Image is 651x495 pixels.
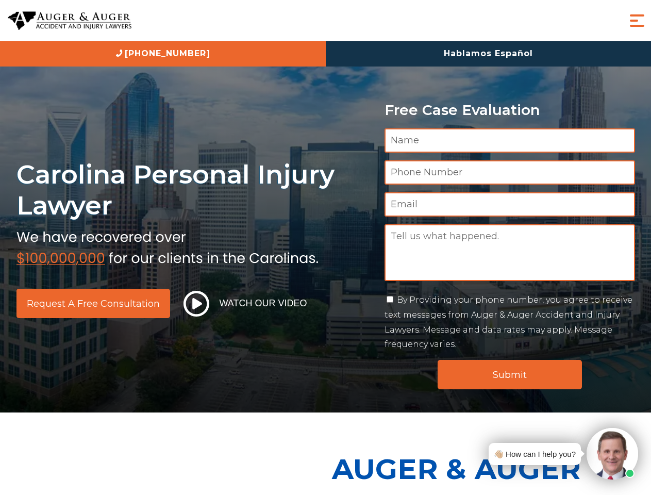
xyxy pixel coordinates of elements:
[27,299,160,308] span: Request a Free Consultation
[16,289,170,318] a: Request a Free Consultation
[385,295,632,349] label: By Providing your phone number, you agree to receive text messages from Auger & Auger Accident an...
[438,360,582,389] input: Submit
[16,226,319,266] img: sub text
[180,290,310,317] button: Watch Our Video
[332,443,645,494] p: Auger & Auger
[494,447,576,461] div: 👋🏼 How can I help you?
[385,192,635,217] input: Email
[16,159,372,221] h1: Carolina Personal Injury Lawyer
[627,10,647,31] button: Menu
[385,160,635,185] input: Phone Number
[8,11,131,30] img: Auger & Auger Accident and Injury Lawyers Logo
[385,128,635,153] input: Name
[385,102,635,118] p: Free Case Evaluation
[587,428,638,480] img: Intaker widget Avatar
